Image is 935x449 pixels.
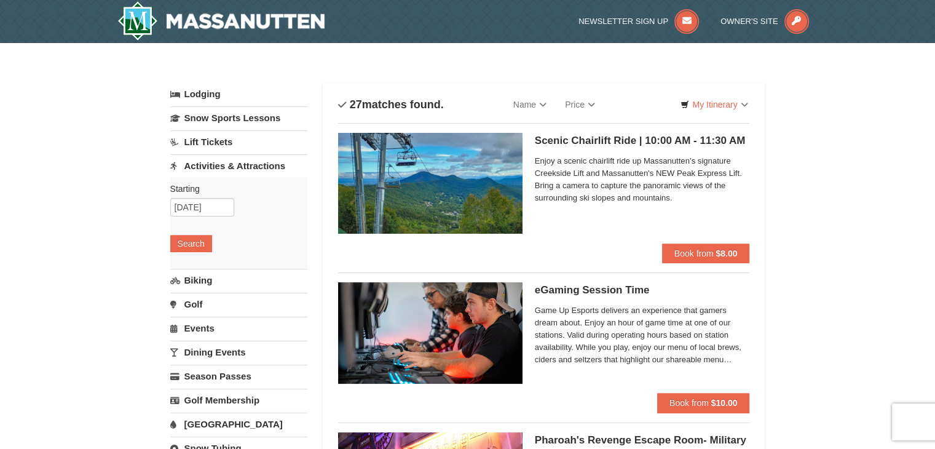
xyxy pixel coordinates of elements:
a: Newsletter Sign Up [578,17,699,26]
button: Search [170,235,212,252]
strong: $10.00 [711,398,738,408]
button: Book from $8.00 [662,244,750,263]
label: Starting [170,183,298,195]
a: [GEOGRAPHIC_DATA] [170,413,307,435]
a: Name [504,92,556,117]
h5: eGaming Session Time [535,284,750,296]
strong: $8.00 [716,248,737,258]
a: Activities & Attractions [170,154,307,177]
a: Owner's Site [720,17,809,26]
img: 24896431-1-a2e2611b.jpg [338,133,523,234]
img: 19664770-34-0b975b5b.jpg [338,282,523,383]
h5: Pharoah's Revenge Escape Room- Military [535,434,750,447]
span: Book from [669,398,709,408]
a: Massanutten Resort [117,1,325,41]
span: Newsletter Sign Up [578,17,668,26]
a: Lodging [170,83,307,105]
a: Dining Events [170,341,307,364]
a: Lift Tickets [170,130,307,153]
a: My Itinerary [673,95,755,114]
h5: Scenic Chairlift Ride | 10:00 AM - 11:30 AM [535,135,750,147]
a: Price [556,92,604,117]
span: Owner's Site [720,17,778,26]
a: Golf Membership [170,389,307,411]
a: Events [170,317,307,340]
a: Golf [170,293,307,316]
a: Biking [170,269,307,292]
h4: matches found. [338,98,444,111]
button: Book from $10.00 [657,393,750,413]
img: Massanutten Resort Logo [117,1,325,41]
span: Game Up Esports delivers an experience that gamers dream about. Enjoy an hour of game time at one... [535,304,750,366]
a: Snow Sports Lessons [170,106,307,129]
span: 27 [350,98,362,111]
span: Book from [674,248,714,258]
a: Season Passes [170,365,307,387]
span: Enjoy a scenic chairlift ride up Massanutten’s signature Creekside Lift and Massanutten's NEW Pea... [535,155,750,204]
